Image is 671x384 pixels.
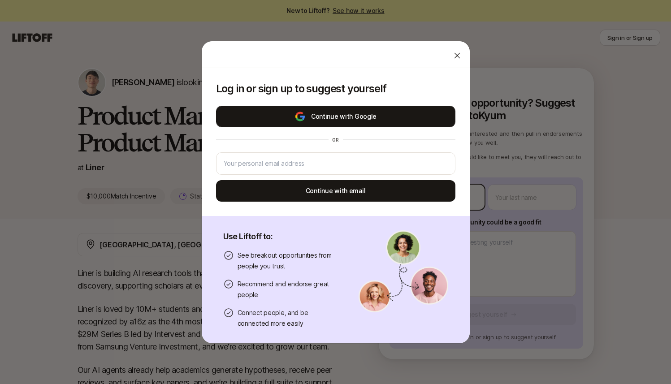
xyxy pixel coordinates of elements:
[238,250,337,272] p: See breakout opportunities from people you trust
[329,136,343,143] div: or
[224,158,448,169] input: Your personal email address
[216,82,455,95] p: Log in or sign up to suggest yourself
[359,230,448,313] img: signup-banner
[238,279,337,300] p: Recommend and endorse great people
[223,230,337,243] p: Use Liftoff to:
[216,180,455,202] button: Continue with email
[216,106,455,127] button: Continue with Google
[238,307,337,329] p: Connect people, and be connected more easily
[294,111,306,122] img: google-logo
